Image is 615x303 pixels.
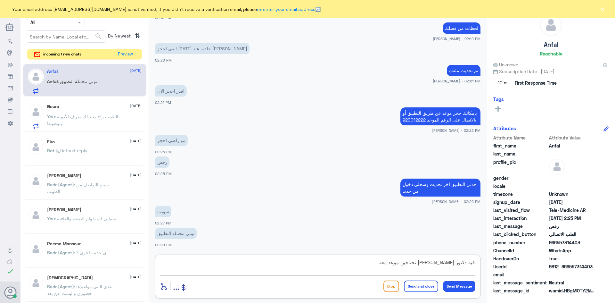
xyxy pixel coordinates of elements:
[6,267,14,275] i: check
[47,114,118,126] span: : الطبيب راح يعيد لك صرف الأدوية وتوصيلها
[155,172,172,176] span: 02:25 PM
[257,6,315,12] a: re-enter your email address
[443,22,480,34] p: 22/8/2025, 2:19 PM
[493,263,548,270] span: UserId
[493,199,548,206] span: signup_date
[155,58,172,62] span: 02:20 PM
[155,135,188,146] p: 22/8/2025, 2:25 PM
[58,79,97,84] span: : توني محمله التطبيق
[155,221,171,225] span: 02:27 PM
[549,271,595,278] span: null
[549,279,595,286] span: 0
[493,215,548,222] span: last_interaction
[47,207,81,213] h5: Mohammed ALRASHED
[28,207,44,223] img: defaultAdmin.png
[28,173,44,189] img: defaultAdmin.png
[400,179,480,197] p: 22/8/2025, 2:26 PM
[47,114,55,119] span: You
[27,31,105,42] input: Search by Name, Local etc…
[47,139,55,145] h5: Eko
[549,134,595,141] span: Attribute Value
[400,107,480,125] p: 22/8/2025, 2:22 PM
[404,281,438,292] button: Send and close
[443,281,475,292] button: Send Message
[130,240,142,246] span: [DATE]
[28,275,44,291] img: defaultAdmin.png
[135,30,140,41] i: ⇅
[540,51,562,56] h6: Reachable
[549,142,595,149] span: Anfal
[493,239,548,246] span: phone_number
[130,274,142,280] span: [DATE]
[549,287,595,294] span: wamid.HBgMOTY2NTU3MzE0NDAzFQIAEhggNDUzOEE4RDhGNkExODk4ODlBNTdDOTlGMzFDQTAxNzgA
[515,80,557,86] span: First Response Time
[155,43,250,54] p: 22/8/2025, 2:20 PM
[493,159,548,173] span: profile_pic
[130,172,142,178] span: [DATE]
[115,49,135,60] button: Preview
[54,148,87,153] span: : Default reply
[493,247,548,254] span: ChannelId
[493,183,548,189] span: locale
[493,77,512,89] span: 10 m
[447,65,480,76] p: 22/8/2025, 2:21 PM
[549,239,595,246] span: 966557314403
[173,280,180,292] span: ...
[493,125,516,131] h6: Attributes
[155,85,187,97] p: 22/8/2025, 2:21 PM
[155,100,171,105] span: 02:21 PM
[433,36,480,41] span: [PERSON_NAME] - 02:19 PM
[549,223,595,230] span: رفض
[155,150,172,154] span: 02:25 PM
[130,138,142,144] span: [DATE]
[493,175,548,181] span: gender
[493,287,548,294] span: last_message_id
[432,199,480,204] span: [PERSON_NAME] - 02:26 PM
[549,231,595,238] span: الطب الاتصالي
[549,191,595,198] span: Unknown
[493,150,548,157] span: last_name
[493,96,504,102] h6: Tags
[28,139,44,155] img: defaultAdmin.png
[47,241,81,247] h5: Reema Mansour
[155,206,171,217] p: 22/8/2025, 2:27 PM
[47,284,74,289] span: Badr (Agent)
[549,183,595,189] span: null
[173,279,180,293] button: ...
[549,207,595,214] span: Tele-Medicine AR
[47,148,54,153] span: Bot
[4,286,16,299] button: Avatar
[28,104,44,120] img: defaultAdmin.png
[493,255,548,262] span: HandoverOn
[74,250,108,255] span: : اي خدمه اخرى ؟
[493,68,609,75] span: Subscription Date : [DATE]
[432,128,480,133] span: [PERSON_NAME] - 02:22 PM
[43,51,81,57] span: incoming 1 new chats
[549,175,595,181] span: null
[549,215,595,222] span: 2025-08-22T11:25:40.693Z
[493,134,548,141] span: Attribute Name
[493,207,548,214] span: last_visited_flow
[155,156,169,168] p: 22/8/2025, 2:25 PM
[94,32,102,40] span: search
[155,243,172,247] span: 02:28 PM
[549,247,595,254] span: 2
[599,6,605,12] button: ×
[493,191,548,198] span: timezone
[549,263,595,270] span: 9812_966557314403
[493,61,518,68] span: Unknown
[130,103,142,109] span: [DATE]
[383,281,399,292] button: Drop
[28,69,44,85] img: defaultAdmin.png
[493,223,548,230] span: last_message
[94,31,102,42] button: search
[47,173,81,179] h5: Anas
[549,255,595,262] span: true
[549,159,565,175] img: defaultAdmin.png
[540,14,562,36] img: defaultAdmin.png
[493,231,548,238] span: last_clicked_button
[47,182,74,187] span: Badr (Agent)
[47,104,59,109] h5: Noura
[47,182,109,194] span: : سيتم التواصل من الطبيب
[544,41,558,48] h5: Anfal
